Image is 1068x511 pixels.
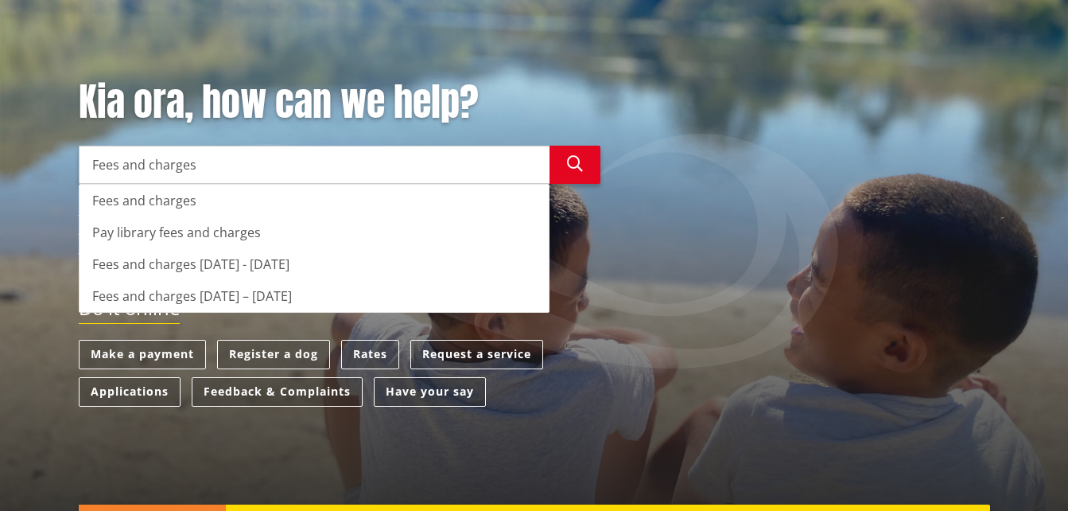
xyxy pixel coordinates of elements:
[80,248,549,280] div: Fees and charges [DATE] - [DATE]
[80,216,549,248] div: Pay library fees and charges
[79,146,550,184] input: Search input
[995,444,1052,501] iframe: Messenger Launcher
[192,377,363,407] a: Feedback & Complaints
[80,280,549,312] div: Fees and charges [DATE] – [DATE]
[341,340,399,369] a: Rates
[80,185,549,216] div: Fees and charges
[79,80,600,126] h1: Kia ora, how can we help?
[79,377,181,407] a: Applications
[217,340,330,369] a: Register a dog
[410,340,543,369] a: Request a service
[79,340,206,369] a: Make a payment
[374,377,486,407] a: Have your say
